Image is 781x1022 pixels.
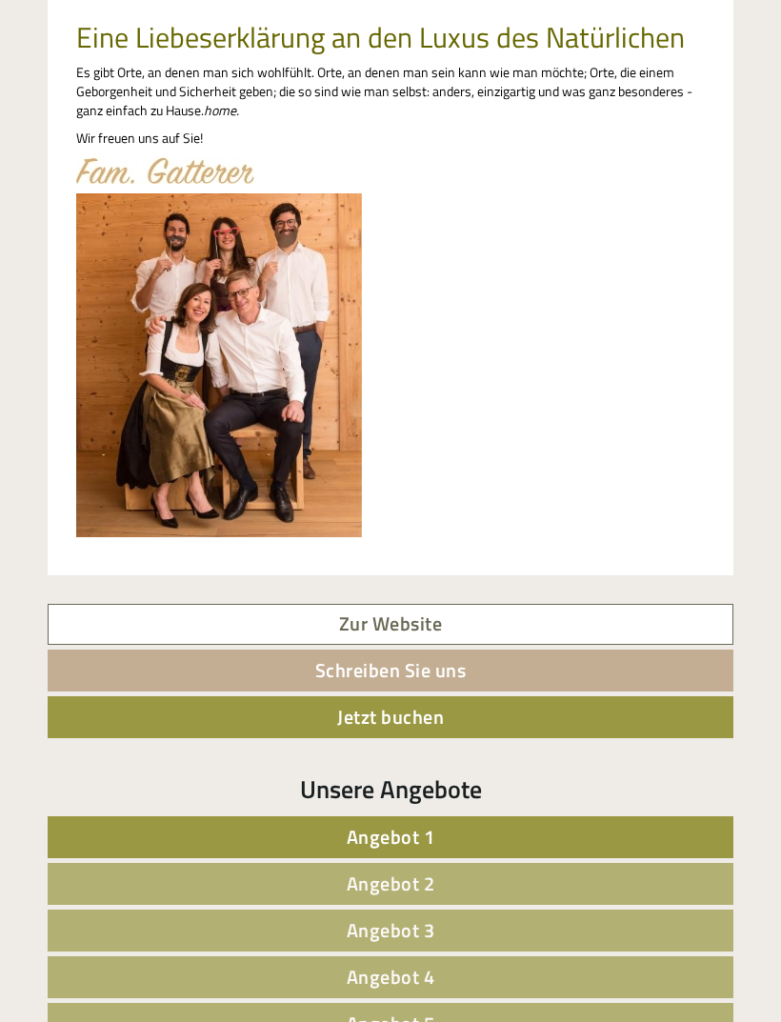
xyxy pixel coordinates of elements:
span: Angebot 4 [347,962,435,992]
img: image [76,157,254,184]
span: Angebot 3 [347,915,435,945]
span: Eine Liebeserklärung an den Luxus des Natürlichen [76,15,685,59]
a: Zur Website [48,604,733,645]
a: Schreiben Sie uns [48,650,733,691]
div: Unsere Angebote [48,772,733,807]
a: Jetzt buchen [48,696,733,738]
span: Angebot 1 [347,822,435,852]
em: home. [204,100,239,120]
img: image [76,193,362,537]
p: Wir freuen uns auf Sie! [76,129,705,148]
p: Es gibt Orte, an denen man sich wohlfühlt. Orte, an denen man sein kann wie man möchte; Orte, die... [76,63,705,120]
span: Angebot 2 [347,869,435,898]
